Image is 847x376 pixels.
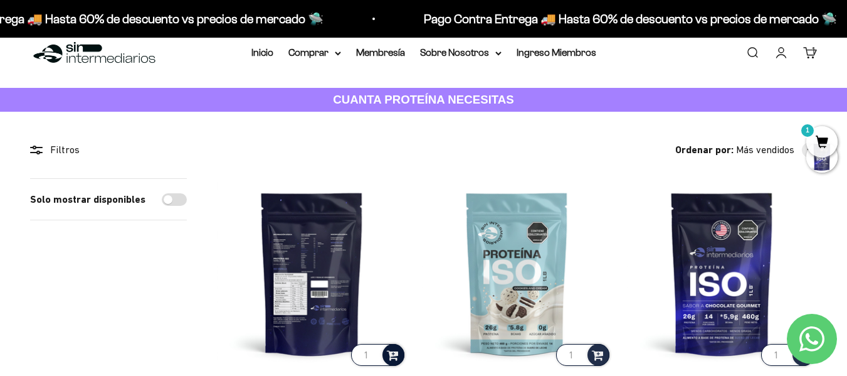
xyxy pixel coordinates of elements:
a: 1 [803,46,817,60]
div: Filtros [30,142,187,158]
summary: Comprar [288,45,341,61]
a: 1 [806,136,838,150]
img: Proteína Aislada ISO - Vainilla [217,178,407,368]
a: Membresía [356,47,405,58]
button: Más vendidos [736,142,817,158]
strong: CUANTA PROTEÍNA NECESITAS [333,93,514,106]
div: 1 [812,43,815,59]
mark: 1 [800,123,815,138]
span: Más vendidos [736,142,794,158]
summary: Sobre Nosotros [420,45,502,61]
a: Inicio [251,47,273,58]
p: Pago Contra Entrega 🚚 Hasta 60% de descuento vs precios de mercado 🛸 [423,9,836,29]
label: Solo mostrar disponibles [30,191,145,208]
span: Ordenar por: [675,142,734,158]
a: Ingreso Miembros [517,47,596,58]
